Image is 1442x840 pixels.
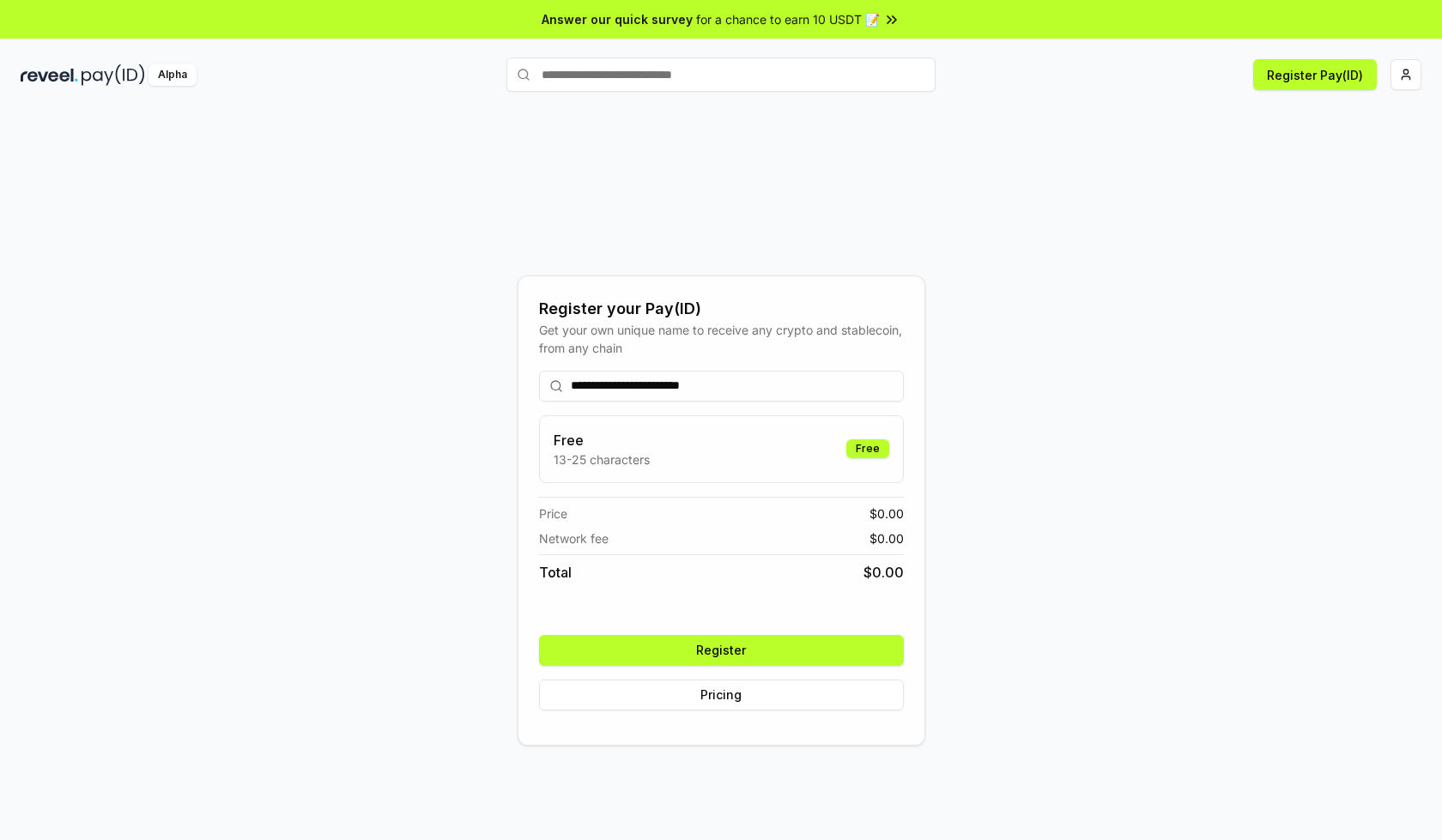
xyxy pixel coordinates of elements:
button: Pricing [539,680,904,710]
img: reveel_dark [21,64,78,86]
img: pay_id [82,64,145,86]
span: Network fee [539,529,609,547]
span: Price [539,505,567,523]
span: $ 0.00 [869,529,904,547]
span: Answer our quick survey [542,10,693,28]
p: 13-25 characters [554,450,650,468]
h3: Free [554,430,650,450]
button: Register Pay(ID) [1253,59,1377,90]
div: Free [846,439,889,458]
div: Register your Pay(ID) [539,297,904,321]
span: Total [539,562,572,583]
span: for a chance to earn 10 USDT 📝 [696,10,880,28]
span: $ 0.00 [869,505,904,523]
button: Register [539,635,904,666]
div: Alpha [148,64,197,86]
div: Get your own unique name to receive any crypto and stablecoin, from any chain [539,321,904,357]
span: $ 0.00 [863,562,904,583]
